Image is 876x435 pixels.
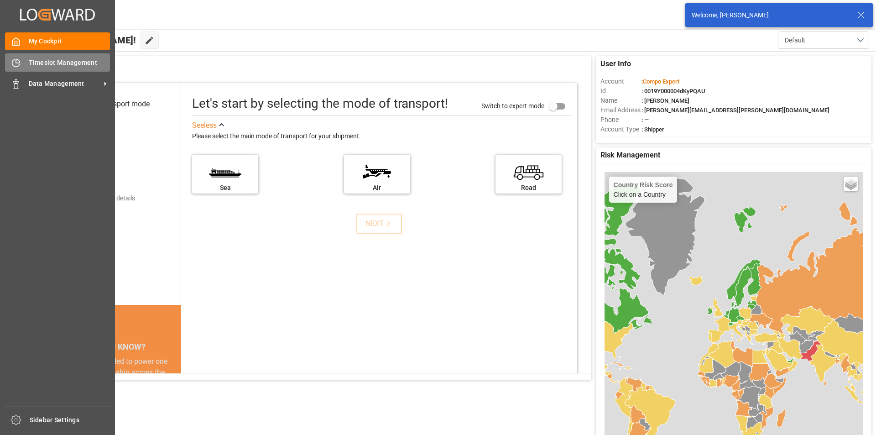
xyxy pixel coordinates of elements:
[641,116,649,123] span: : —
[600,96,641,105] span: Name
[168,356,181,433] button: next slide / item
[38,31,136,49] span: Hello [PERSON_NAME]!
[641,126,664,133] span: : Shipper
[192,120,217,131] div: See less
[30,415,111,425] span: Sidebar Settings
[481,102,544,109] span: Switch to expert mode
[29,37,110,46] span: My Cockpit
[641,78,679,85] span: :
[600,105,641,115] span: Email Address
[29,58,110,68] span: Timeslot Management
[60,356,170,422] div: The energy needed to power one large container ship across the ocean in a single day is the same ...
[641,97,689,104] span: : [PERSON_NAME]
[643,78,679,85] span: Compo Expert
[641,88,705,94] span: : 0019Y000004dKyPQAU
[349,183,406,193] div: Air
[600,58,631,69] span: User Info
[641,107,829,114] span: : [PERSON_NAME][EMAIL_ADDRESS][PERSON_NAME][DOMAIN_NAME]
[600,115,641,125] span: Phone
[614,181,673,189] h4: Country Risk Score
[785,36,805,45] span: Default
[29,79,101,89] span: Data Management
[600,86,641,96] span: Id
[692,10,849,20] div: Welcome, [PERSON_NAME]
[356,214,402,234] button: NEXT
[5,32,110,50] a: My Cockpit
[192,94,448,113] div: Let's start by selecting the mode of transport!
[600,77,641,86] span: Account
[614,181,673,198] div: Click on a Country
[778,31,869,49] button: open menu
[365,218,393,229] div: NEXT
[600,150,660,161] span: Risk Management
[500,183,557,193] div: Road
[844,177,858,191] a: Layers
[192,131,571,142] div: Please select the main mode of transport for your shipment.
[600,125,641,134] span: Account Type
[49,337,181,356] div: DID YOU KNOW?
[5,53,110,71] a: Timeslot Management
[197,183,254,193] div: Sea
